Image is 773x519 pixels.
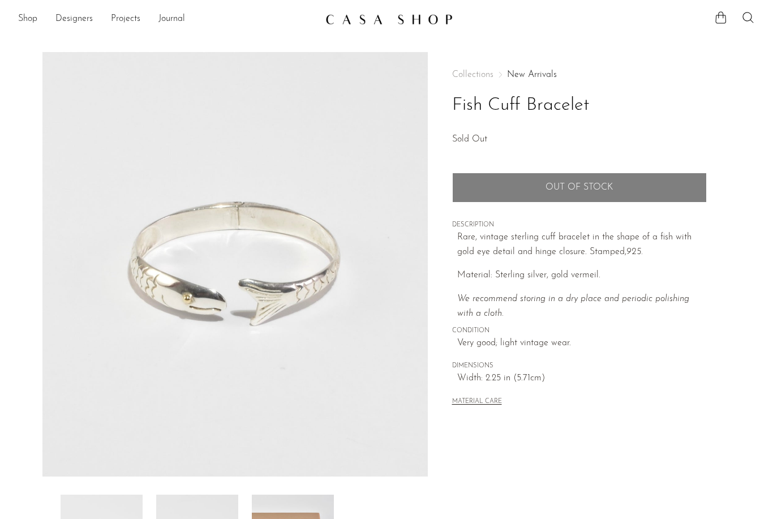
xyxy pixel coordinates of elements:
[158,12,185,27] a: Journal
[452,70,493,79] span: Collections
[55,12,93,27] a: Designers
[452,70,707,79] nav: Breadcrumbs
[457,371,707,386] span: Width: 2.25 in (5.71cm)
[452,220,707,230] span: DESCRIPTION
[18,10,316,29] nav: Desktop navigation
[452,398,502,406] button: MATERIAL CARE
[18,10,316,29] ul: NEW HEADER MENU
[457,336,707,351] span: Very good; light vintage wear.
[546,182,613,193] span: Out of stock
[457,294,689,318] i: We recommend storing in a dry place and periodic polishing with a cloth.
[42,52,428,477] img: Fish Cuff Bracelet
[507,70,557,79] a: New Arrivals
[452,326,707,336] span: CONDITION
[626,247,643,256] em: 925.
[457,268,707,283] p: Material: Sterling silver, gold vermeil.
[18,12,37,27] a: Shop
[111,12,140,27] a: Projects
[452,135,487,144] span: Sold Out
[452,361,707,371] span: DIMENSIONS
[452,91,707,120] h1: Fish Cuff Bracelet
[452,173,707,202] button: Add to cart
[457,230,707,259] p: Rare, vintage sterling cuff bracelet in the shape of a fish with gold eye detail and hinge closur...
